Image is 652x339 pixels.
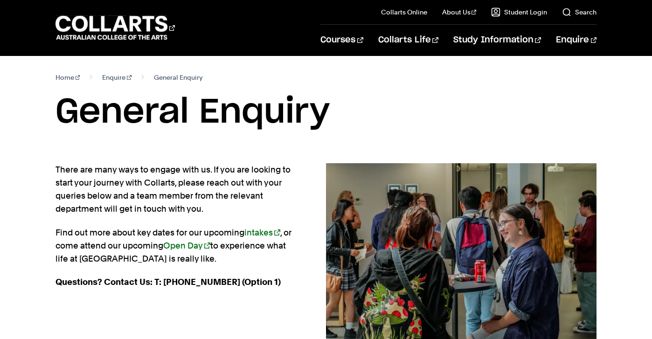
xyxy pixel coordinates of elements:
[55,226,296,265] p: Find out more about key dates for our upcoming , or come attend our upcoming to experience what l...
[55,277,281,287] strong: Questions? Contact Us: T: [PHONE_NUMBER] (Option 1)
[381,7,427,17] a: Collarts Online
[55,163,296,215] p: There are many ways to engage with us. If you are looking to start your journey with Collarts, pl...
[55,71,80,84] a: Home
[562,7,597,17] a: Search
[102,71,132,84] a: Enquire
[320,25,363,55] a: Courses
[378,25,438,55] a: Collarts Life
[556,25,597,55] a: Enquire
[163,241,210,250] a: Open Day
[55,14,175,41] div: Go to homepage
[491,7,547,17] a: Student Login
[244,228,280,237] a: intakes
[55,91,597,133] h1: General Enquiry
[154,71,202,84] span: General Enquiry
[453,25,541,55] a: Study Information
[442,7,477,17] a: About Us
